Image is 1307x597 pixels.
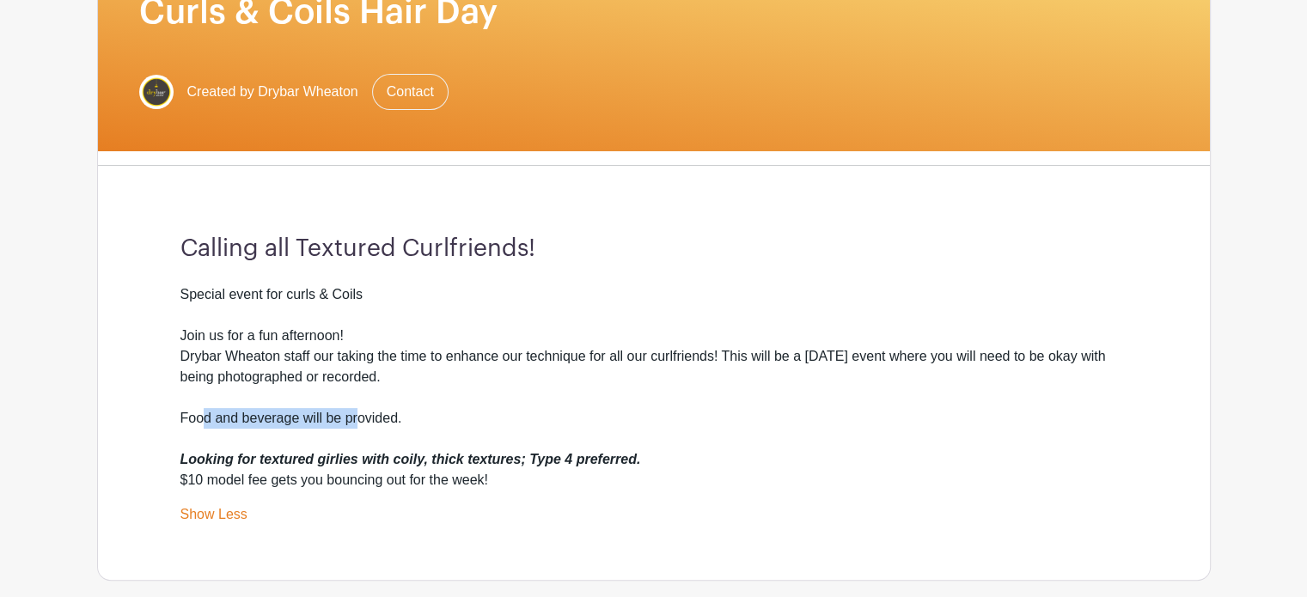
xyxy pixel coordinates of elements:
h3: Calling all Textured Curlfriends! [180,235,1127,264]
a: Contact [372,74,449,110]
div: Special event for curls & Coils Join us for a fun afternoon! Drybar Wheaton staff our taking the ... [180,284,1127,490]
em: Looking for textured girlies with coily, thick textures; Type 4 preferred. [180,452,641,466]
a: Show Less [180,507,247,528]
span: Created by Drybar Wheaton [187,82,358,102]
img: DB%20WHEATON_IG%20Profile.jpg [139,75,174,109]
